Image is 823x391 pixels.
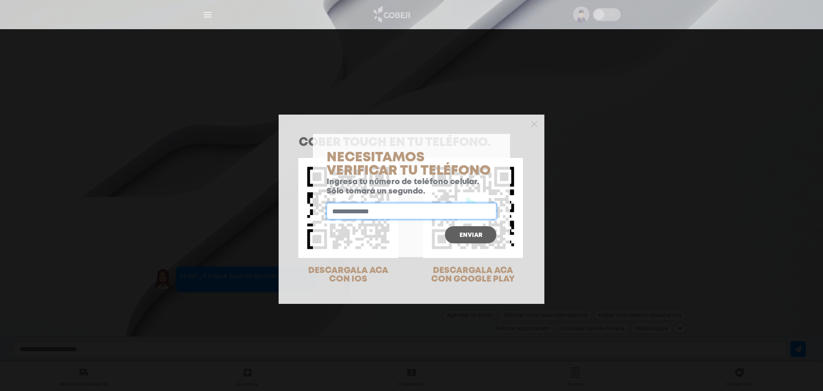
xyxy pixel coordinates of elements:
[445,226,496,243] button: Enviar
[299,137,524,149] h1: COBER TOUCH en tu teléfono.
[308,267,388,283] span: DESCARGALA ACA CON IOS
[431,267,515,283] span: DESCARGALA ACA CON GOOGLE PLAY
[298,158,398,258] img: qr-code
[460,232,482,238] span: Enviar
[531,120,538,127] button: Close
[327,152,491,177] span: Necesitamos verificar tu teléfono
[327,178,496,196] p: Ingresa tu número de teléfono celular. Sólo tomará un segundo.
